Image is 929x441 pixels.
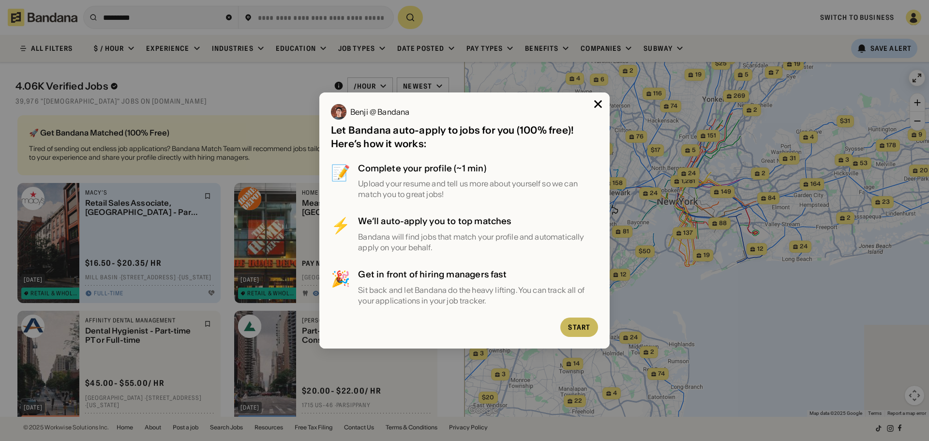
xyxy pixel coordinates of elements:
[358,162,598,174] div: Complete your profile (~1 min)
[358,268,598,280] div: Get in front of hiring managers fast
[331,104,346,120] img: Benji @ Bandana
[350,108,409,116] div: Benji @ Bandana
[568,324,590,331] div: Start
[358,231,598,253] div: Bandana will find jobs that match your profile and automatically apply on your behalf.
[358,285,598,306] div: Sit back and let Bandana do the heavy lifting. You can track all of your applications in your job...
[331,123,598,151] div: Let Bandana auto-apply to jobs for you (100% free)! Here’s how it works:
[358,178,598,200] div: Upload your resume and tell us more about yourself so we can match you to great jobs!
[331,268,350,306] div: 🎉
[331,162,350,200] div: 📝
[331,215,350,253] div: ⚡️
[358,215,598,228] div: We’ll auto-apply you to top matches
